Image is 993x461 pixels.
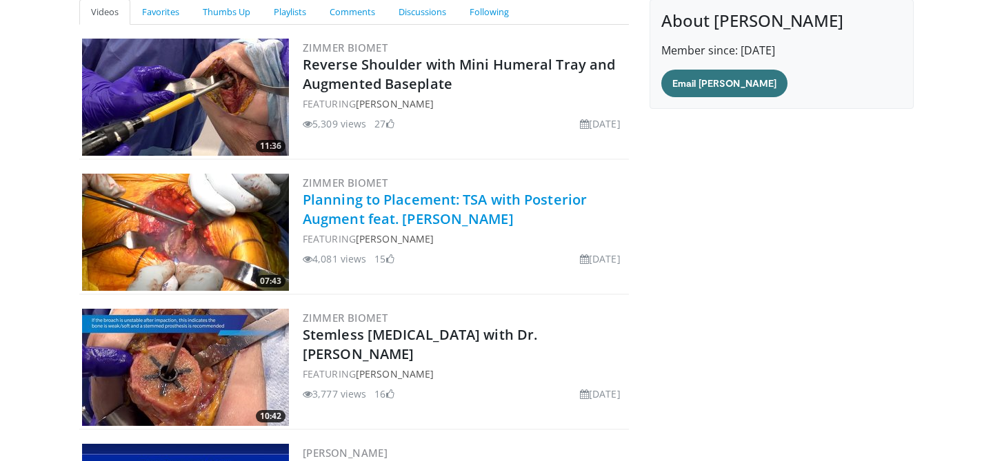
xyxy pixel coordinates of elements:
li: [DATE] [580,387,621,401]
span: 10:42 [256,410,285,422]
a: 07:43 [82,174,289,291]
div: FEATURING [303,232,626,246]
li: 16 [374,387,394,401]
li: 3,777 views [303,387,366,401]
a: Zimmer Biomet [303,41,388,54]
img: 5551e10d-e051-4d86-94c0-53229b215795.300x170_q85_crop-smart_upscale.jpg [82,39,289,156]
li: 4,081 views [303,252,366,266]
div: FEATURING [303,96,626,111]
a: Planning to Placement: TSA with Posterior Augment feat. [PERSON_NAME] [303,190,587,228]
a: [PERSON_NAME] [356,97,434,110]
span: 11:36 [256,140,285,152]
a: Reverse Shoulder with Mini Humeral Tray and Augmented Baseplate [303,55,615,93]
a: Zimmer Biomet [303,311,388,325]
a: Stemless [MEDICAL_DATA] with Dr. [PERSON_NAME] [303,325,537,363]
a: [PERSON_NAME] [303,446,388,460]
h4: About [PERSON_NAME] [661,11,902,31]
a: Email [PERSON_NAME] [661,70,788,97]
li: 27 [374,116,394,131]
p: Member since: [DATE] [661,42,902,59]
span: 07:43 [256,275,285,287]
img: 371ee259-660d-42ec-b54b-5608889caef2.300x170_q85_crop-smart_upscale.jpg [82,174,289,291]
a: 10:42 [82,309,289,426]
li: [DATE] [580,252,621,266]
a: [PERSON_NAME] [356,232,434,245]
img: 377a6e46-2425-44c3-b7dc-220f70274293.300x170_q85_crop-smart_upscale.jpg [82,309,289,426]
a: 11:36 [82,39,289,156]
a: [PERSON_NAME] [356,367,434,380]
div: FEATURING [303,367,626,381]
a: Zimmer Biomet [303,176,388,189]
li: [DATE] [580,116,621,131]
li: 15 [374,252,394,266]
li: 5,309 views [303,116,366,131]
